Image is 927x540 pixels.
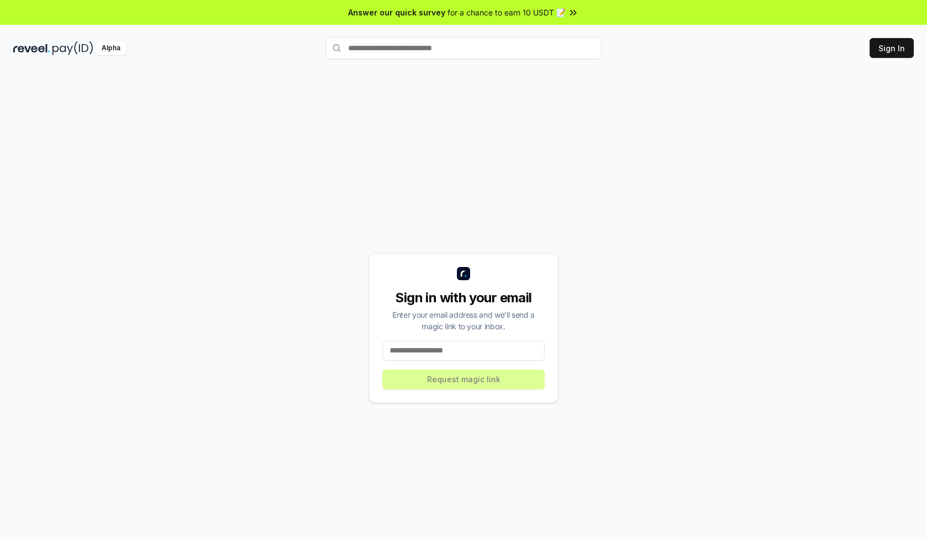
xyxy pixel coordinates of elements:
[13,41,50,55] img: reveel_dark
[457,267,470,280] img: logo_small
[95,41,126,55] div: Alpha
[382,309,545,332] div: Enter your email address and we’ll send a magic link to your inbox.
[870,38,914,58] button: Sign In
[348,7,445,18] span: Answer our quick survey
[447,7,566,18] span: for a chance to earn 10 USDT 📝
[382,289,545,307] div: Sign in with your email
[52,41,93,55] img: pay_id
